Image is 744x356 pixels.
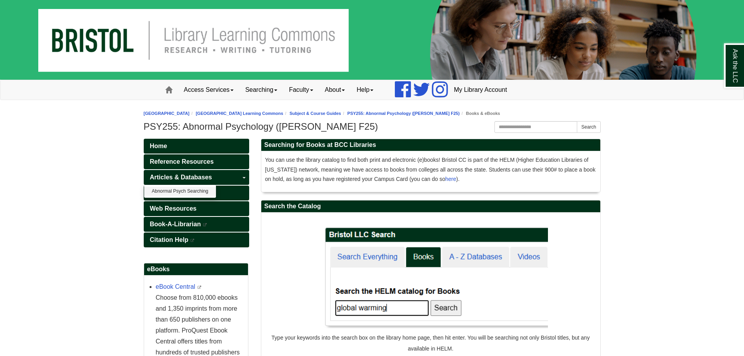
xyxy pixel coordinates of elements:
a: Citation Help [144,233,249,247]
a: Reference Resources [144,154,249,169]
a: PSY255: Abnormal Psychology ([PERSON_NAME] F25) [347,111,460,116]
a: My Library Account [448,80,513,100]
span: Web Resources [150,205,197,212]
nav: breadcrumb [144,110,601,117]
span: Citation Help [150,236,189,243]
li: Books & eBooks [460,110,500,117]
a: here [445,176,456,182]
a: Articles & Databases [144,170,249,185]
a: Subject & Course Guides [289,111,341,116]
i: This link opens in a new window [197,286,202,289]
button: Search [577,121,600,133]
span: Book-A-Librarian [150,221,201,227]
i: This link opens in a new window [190,239,195,242]
a: About [319,80,351,100]
h2: Search the Catalog [261,200,600,213]
a: Book-A-Librarian [144,217,249,232]
span: Articles & Databases [150,174,212,181]
a: Faculty [283,80,319,100]
h2: eBooks [144,263,248,275]
a: Abnormal Psych Searching [144,187,216,196]
span: You can use the library catalog to find both print and electronic (e)books! Bristol CC is part of... [265,157,596,182]
a: Help [351,80,379,100]
h2: Searching for Books at BCC Libraries [261,139,600,151]
a: eBook Central [156,283,195,290]
a: Searching [239,80,283,100]
i: This link opens in a new window [203,223,207,227]
a: [GEOGRAPHIC_DATA] Learning Commons [196,111,283,116]
a: [GEOGRAPHIC_DATA] [144,111,190,116]
span: Home [150,143,167,149]
a: Web Resources [144,201,249,216]
span: Type your keywords into the search box on the library home page, then hit enter. You will be sear... [271,335,590,352]
a: Home [144,139,249,154]
h1: PSY255: Abnormal Psychology ([PERSON_NAME] F25) [144,121,601,132]
a: Access Services [178,80,239,100]
span: Reference Resources [150,158,214,165]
